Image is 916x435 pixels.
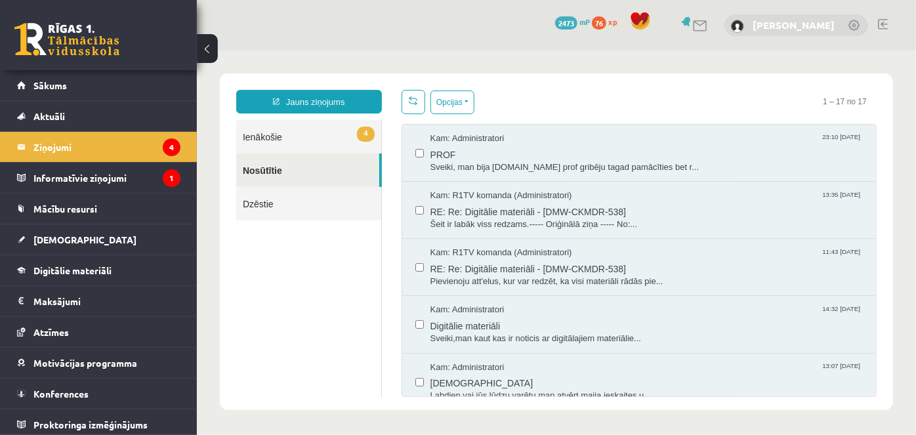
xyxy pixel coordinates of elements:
[234,139,375,152] span: Kam: R1TV komanda (Administratori)
[234,225,667,238] span: Pievienoju att'elus, kur var redzēt, ka visi materiāli rādās pie...
[33,132,180,162] legend: Ziņojumi
[17,163,180,193] a: Informatīvie ziņojumi1
[234,323,667,339] span: [DEMOGRAPHIC_DATA]
[17,132,180,162] a: Ziņojumi4
[33,419,148,430] span: Proktoringa izmēģinājums
[33,326,69,338] span: Atzīmes
[33,163,180,193] legend: Informatīvie ziņojumi
[17,255,180,285] a: Digitālie materiāli
[17,379,180,409] a: Konferences
[33,264,112,276] span: Digitālie materiāli
[234,282,667,295] span: Sveiki,man kaut kas ir noticis ar digitālajiem materiālie...
[39,103,182,136] a: Nosūtītie
[555,16,577,30] span: 2473
[623,196,666,206] span: 11:43 [DATE]
[234,152,667,168] span: RE: Re: Digitālie materiāli - [DMW-CKMDR-538]
[234,311,312,323] span: Kam: Administratori
[623,82,666,92] span: 23:10 [DATE]
[616,39,680,63] span: 1 – 17 no 17
[623,139,666,149] span: 13:35 [DATE]
[17,348,180,378] a: Motivācijas programma
[33,203,97,215] span: Mācību resursi
[39,136,184,170] a: Dzēstie
[17,194,180,224] a: Mācību resursi
[234,196,375,209] span: Kam: R1TV komanda (Administratori)
[234,82,312,94] span: Kam: Administratori
[234,253,312,266] span: Kam: Administratori
[592,16,623,27] a: 76 xp
[753,18,835,31] a: [PERSON_NAME]
[14,23,119,56] a: Rīgas 1. Tālmācības vidusskola
[592,16,606,30] span: 76
[234,196,667,237] a: Kam: R1TV komanda (Administratori) 11:43 [DATE] RE: Re: Digitālie materiāli - [DMW-CKMDR-538] Pie...
[160,76,177,91] span: 4
[234,40,278,64] button: Opcijas
[17,286,180,316] a: Maksājumi
[39,70,184,103] a: 4Ienākošie
[17,317,180,347] a: Atzīmes
[33,286,180,316] legend: Maksājumi
[234,111,667,123] span: Sveiki, man bija [DOMAIN_NAME] prof gribēju tagad pamācīties bet r...
[163,169,180,187] i: 1
[234,339,667,352] span: Labdien,vai jūs lūdzu varētu man atvērt maija ieskaites u...
[163,138,180,156] i: 4
[33,388,89,400] span: Konferences
[17,101,180,131] a: Aktuāli
[33,79,67,91] span: Sākums
[39,39,185,63] a: Jauns ziņojums
[17,224,180,255] a: [DEMOGRAPHIC_DATA]
[17,70,180,100] a: Sākums
[234,253,667,294] a: Kam: Administratori 14:32 [DATE] Digitālie materiāli Sveiki,man kaut kas ir noticis ar digitālaji...
[608,16,617,27] span: xp
[234,266,667,282] span: Digitālie materiāli
[623,311,666,321] span: 13:07 [DATE]
[33,357,137,369] span: Motivācijas programma
[234,311,667,352] a: Kam: Administratori 13:07 [DATE] [DEMOGRAPHIC_DATA] Labdien,vai jūs lūdzu varētu man atvērt maija...
[234,209,667,225] span: RE: Re: Digitālie materiāli - [DMW-CKMDR-538]
[555,16,590,27] a: 2473 mP
[623,253,666,263] span: 14:32 [DATE]
[33,110,65,122] span: Aktuāli
[731,20,744,33] img: Enriko Strazdiņš
[234,139,667,180] a: Kam: R1TV komanda (Administratori) 13:35 [DATE] RE: Re: Digitālie materiāli - [DMW-CKMDR-538] Šei...
[579,16,590,27] span: mP
[234,82,667,123] a: Kam: Administratori 23:10 [DATE] PROF Sveiki, man bija [DOMAIN_NAME] prof gribēju tagad pamācītie...
[234,94,667,111] span: PROF
[33,234,136,245] span: [DEMOGRAPHIC_DATA]
[234,168,667,180] span: Šeit ir labāk viss redzams.----- Oriģinālā ziņa ----- No:...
